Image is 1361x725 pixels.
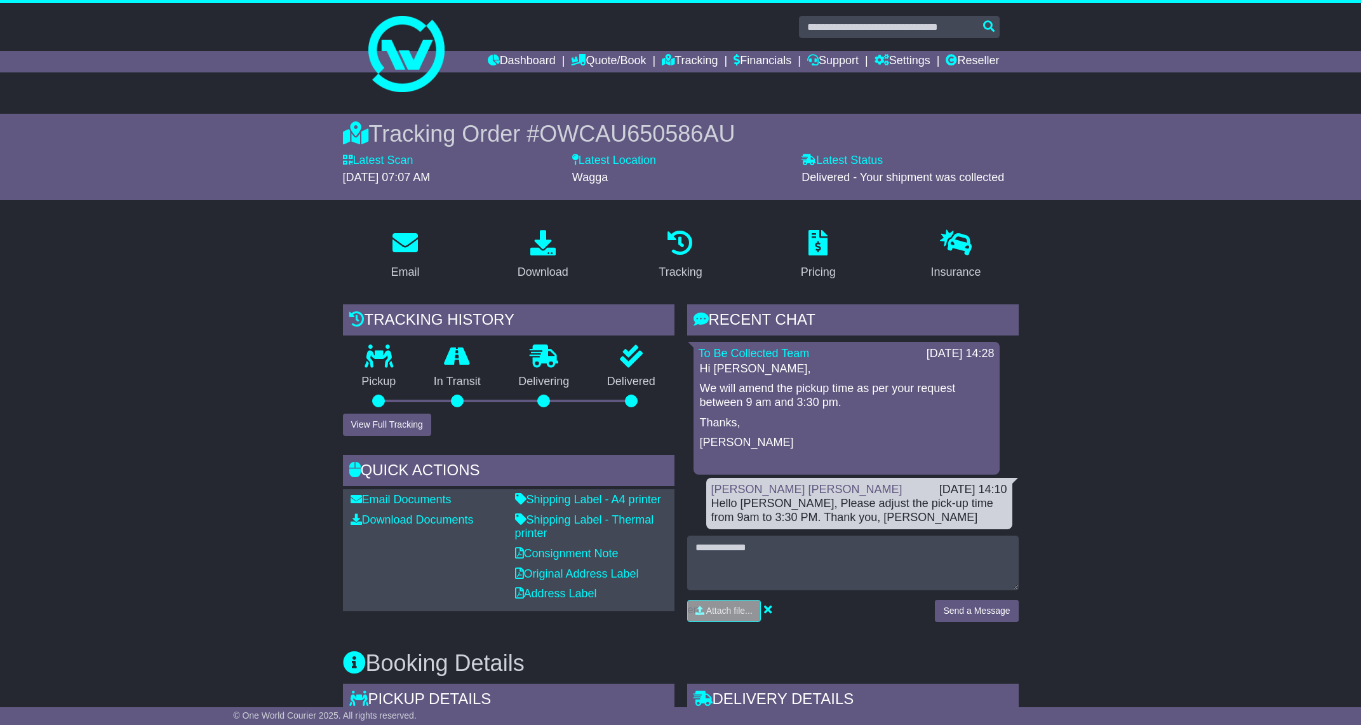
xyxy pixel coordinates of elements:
p: Pickup [343,375,415,389]
a: Dashboard [488,51,556,72]
a: Address Label [515,587,597,600]
a: Support [807,51,859,72]
div: Tracking history [343,304,674,339]
div: [DATE] 14:28 [927,347,995,361]
a: Email Documents [351,493,452,506]
a: Pricing [793,226,844,285]
div: [DATE] 14:10 [939,483,1007,497]
a: Download Documents [351,513,474,526]
p: In Transit [415,375,500,389]
label: Latest Status [801,154,883,168]
a: Settings [875,51,930,72]
p: Delivered [588,375,674,389]
span: OWCAU650586AU [539,121,735,147]
div: Tracking Order # [343,120,1019,147]
a: Tracking [650,226,710,285]
span: © One World Courier 2025. All rights reserved. [233,710,417,721]
a: To Be Collected Team [699,347,810,360]
a: Insurance [923,226,989,285]
span: Wagga [572,171,608,184]
div: RECENT CHAT [687,304,1019,339]
p: Delivering [500,375,589,389]
a: Original Address Label [515,567,639,580]
div: Pricing [801,264,836,281]
span: Delivered - Your shipment was collected [801,171,1004,184]
a: Reseller [946,51,999,72]
label: Latest Scan [343,154,413,168]
button: View Full Tracking [343,414,431,436]
div: Quick Actions [343,455,674,489]
a: Shipping Label - Thermal printer [515,513,654,540]
div: Download [518,264,568,281]
a: Financials [734,51,791,72]
label: Latest Location [572,154,656,168]
button: Send a Message [935,600,1018,622]
a: Shipping Label - A4 printer [515,493,661,506]
p: Hi [PERSON_NAME], [700,362,993,376]
div: Delivery Details [687,684,1019,718]
a: Consignment Note [515,547,619,560]
p: Thanks, [700,416,993,430]
div: Pickup Details [343,684,674,718]
p: We will amend the pickup time as per your request between 9 am and 3:30 pm. [700,382,993,409]
p: [PERSON_NAME] [700,436,993,450]
a: Email [382,226,427,285]
div: Insurance [931,264,981,281]
div: Tracking [659,264,702,281]
h3: Booking Details [343,651,1019,676]
div: Email [391,264,419,281]
div: Hello [PERSON_NAME], Please adjust the pick-up time from 9am to 3:30 PM. Thank you, [PERSON_NAME] [711,497,1007,524]
a: Download [509,226,577,285]
a: Tracking [662,51,718,72]
a: [PERSON_NAME] [PERSON_NAME] [711,483,902,496]
a: Quote/Book [571,51,646,72]
span: [DATE] 07:07 AM [343,171,431,184]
